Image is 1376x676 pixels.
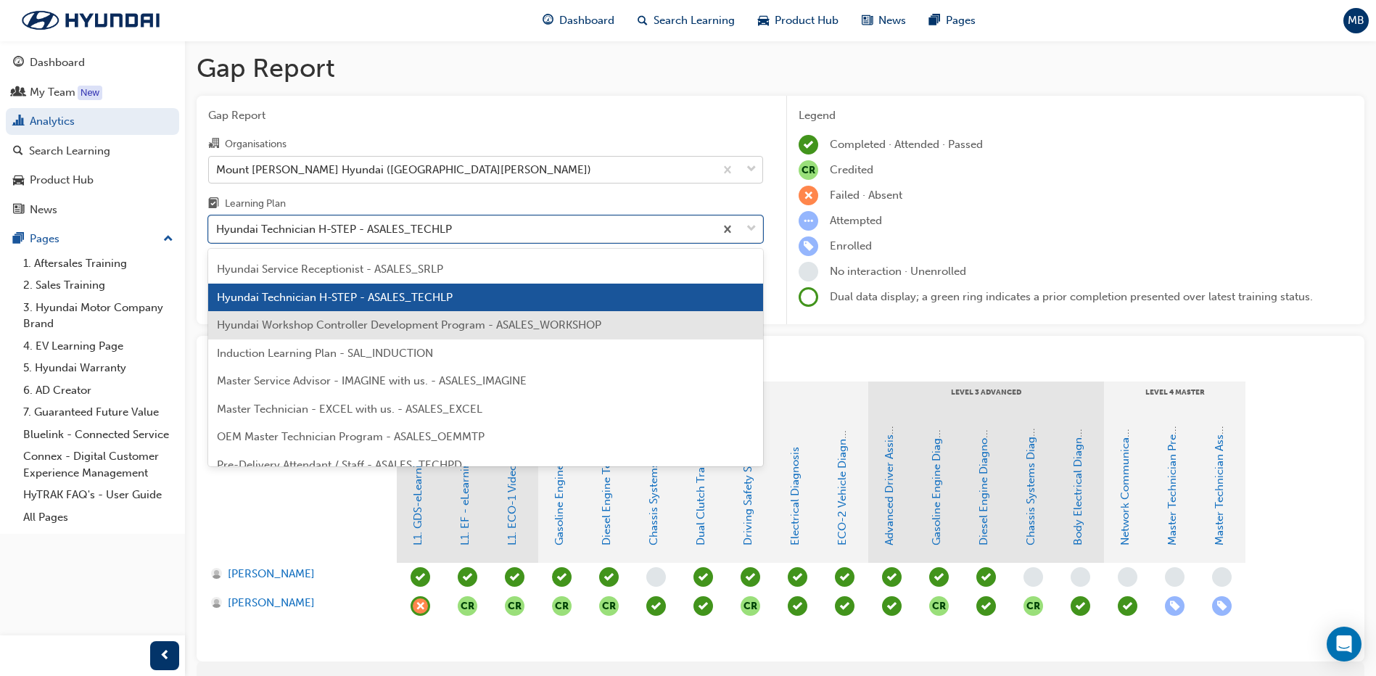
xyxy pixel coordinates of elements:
button: null-icon [929,596,949,616]
span: Enrolled [830,239,872,252]
a: Connex - Digital Customer Experience Management [17,445,179,484]
span: search-icon [638,12,648,30]
a: 3. Hyundai Motor Company Brand [17,297,179,335]
a: 1. Aftersales Training [17,252,179,275]
a: My Team [6,79,179,106]
span: Hyundai Service Receptionist - ASALES_SRLP [217,263,443,276]
a: Master Technician Pre-Qualifier [1166,385,1179,545]
button: null-icon [458,596,477,616]
button: null-icon [741,596,760,616]
div: My Team [30,84,75,101]
a: Gasoline Engine Diagnosis [930,412,943,545]
a: 2. Sales Training [17,274,179,297]
a: Advanced Driver Assist Systems [883,387,896,545]
a: Network Communications [1118,413,1132,545]
a: Diesel Engine Technology [600,416,613,545]
span: Hyundai Workshop Controller Development Program - ASALES_WORKSHOP [217,318,601,331]
span: Product Hub [775,12,839,29]
span: [PERSON_NAME] [228,566,315,582]
a: 5. Hyundai Warranty [17,357,179,379]
div: Open Intercom Messenger [1327,627,1361,661]
span: learningRecordVerb_ATTEND-icon [882,567,902,587]
button: Pages [6,226,179,252]
a: Chassis Systems Technology [647,401,660,545]
span: null-icon [799,160,818,180]
span: learningRecordVerb_NONE-icon [646,567,666,587]
span: learningRecordVerb_FAIL-icon [799,186,818,205]
img: Trak [7,5,174,36]
span: learningRecordVerb_NONE-icon [1071,567,1090,587]
a: search-iconSearch Learning [626,6,746,36]
a: Chassis Systems Diagnosis [1024,411,1037,545]
a: Diesel Engine Diagnosis [977,425,990,545]
span: Master Service Advisor - IMAGINE with us. - ASALES_IMAGINE [217,374,527,387]
div: LEVEL 3 Advanced [868,382,1104,418]
span: learningRecordVerb_ATTEND-icon [741,567,760,587]
span: search-icon [13,145,23,158]
a: 7. Guaranteed Future Value [17,401,179,424]
span: Induction Learning Plan - SAL_INDUCTION [217,347,433,360]
a: ECO-2 Vehicle Diagnosis and Repair [836,362,849,545]
a: Gasoline Engine Technology [553,403,566,545]
a: Bluelink - Connected Service [17,424,179,446]
span: Hyundai Technician H-STEP - ASALES_TECHLP [217,291,453,304]
button: MB [1343,8,1369,33]
span: learningRecordVerb_ATTEND-icon [788,596,807,616]
span: learningRecordVerb_ENROLL-icon [1165,596,1185,616]
span: learningRecordVerb_ATTEND-icon [1071,596,1090,616]
span: learningRecordVerb_NONE-icon [1023,567,1043,587]
a: HyTRAK FAQ's - User Guide [17,484,179,506]
button: DashboardMy TeamAnalyticsSearch LearningProduct HubNews [6,46,179,226]
span: [PERSON_NAME] [228,595,315,611]
div: LEVEL 4 Master [1104,382,1245,418]
span: Search Learning [654,12,735,29]
a: Product Hub [6,167,179,194]
h1: Gap Report [197,52,1364,84]
span: Completed · Attended · Passed [830,138,983,151]
span: learningRecordVerb_ATTEND-icon [976,567,996,587]
span: learningRecordVerb_NONE-icon [799,262,818,281]
div: Search Learning [29,143,110,160]
span: News [878,12,906,29]
div: Hyundai Technician H-STEP - ASALES_TECHLP [216,221,452,238]
span: learningRecordVerb_PASS-icon [458,567,477,587]
span: car-icon [758,12,769,30]
span: learningRecordVerb_ATTEND-icon [882,596,902,616]
div: Pages [30,231,59,247]
span: learningRecordVerb_COMPLETE-icon [799,135,818,154]
span: OEM Master Technician Program - ASALES_OEMMTP [217,430,485,443]
span: learningRecordVerb_ATTEND-icon [646,596,666,616]
span: learningRecordVerb_ATTEND-icon [693,596,713,616]
a: 4. EV Learning Page [17,335,179,358]
span: learningRecordVerb_ATTEND-icon [1118,596,1137,616]
span: car-icon [13,174,24,187]
a: News [6,197,179,223]
button: null-icon [505,596,524,616]
span: learningRecordVerb_NONE-icon [1165,567,1185,587]
span: Dashboard [559,12,614,29]
div: Product Hub [30,172,94,189]
span: learningRecordVerb_PASS-icon [411,567,430,587]
span: Credited [830,163,873,176]
a: Dashboard [6,49,179,76]
span: Dual data display; a green ring indicates a prior completion presented over latest training status. [830,290,1313,303]
span: Attempted [830,214,882,227]
a: Search Learning [6,138,179,165]
span: learningRecordVerb_NONE-icon [1212,567,1232,587]
a: Driving Safety Systems [741,431,754,545]
span: chart-icon [13,115,24,128]
span: learningRecordVerb_NONE-icon [1118,567,1137,587]
a: All Pages [17,506,179,529]
span: null-icon [599,596,619,616]
span: news-icon [862,12,873,30]
a: news-iconNews [850,6,918,36]
span: learningRecordVerb_ATTEMPT-icon [799,211,818,231]
button: null-icon [552,596,572,616]
span: learningRecordVerb_ATTEND-icon [976,596,996,616]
